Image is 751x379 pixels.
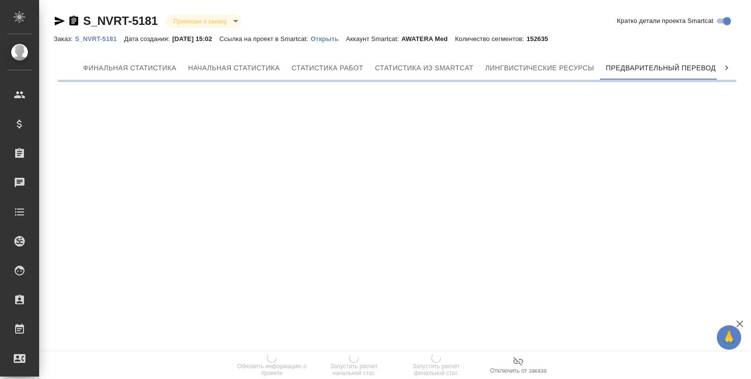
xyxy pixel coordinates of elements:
span: Лингвистические ресурсы [485,62,594,74]
p: Открыть [310,35,346,42]
div: Привязан к заказу [166,15,242,28]
span: Статистика из Smartcat [375,62,473,74]
p: Количество сегментов: [455,35,527,42]
button: Скопировать ссылку для ЯМессенджера [54,15,66,27]
p: [DATE] 15:02 [172,35,220,42]
button: 🙏 [717,325,741,350]
p: Ссылка на проект в Smartcat: [220,35,310,42]
p: Аккаунт Smartcat: [346,35,401,42]
button: Привязан к заказу [171,17,230,25]
button: Скопировать ссылку [68,15,80,27]
span: Предварительный перевод [606,62,716,74]
span: Финальная статистика [83,62,177,74]
a: Открыть [310,34,346,42]
p: AWATERA Med [401,35,455,42]
p: Дата создания: [124,35,172,42]
a: S_NVRT-5181 [83,14,158,27]
a: S_NVRT-5181 [75,34,124,42]
p: Заказ: [54,35,75,42]
span: Начальная статистика [188,62,280,74]
span: Кратко детали проекта Smartcat [617,16,713,26]
p: 152635 [527,35,555,42]
span: 🙏 [721,327,737,348]
p: S_NVRT-5181 [75,35,124,42]
span: Статистика работ [291,62,363,74]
